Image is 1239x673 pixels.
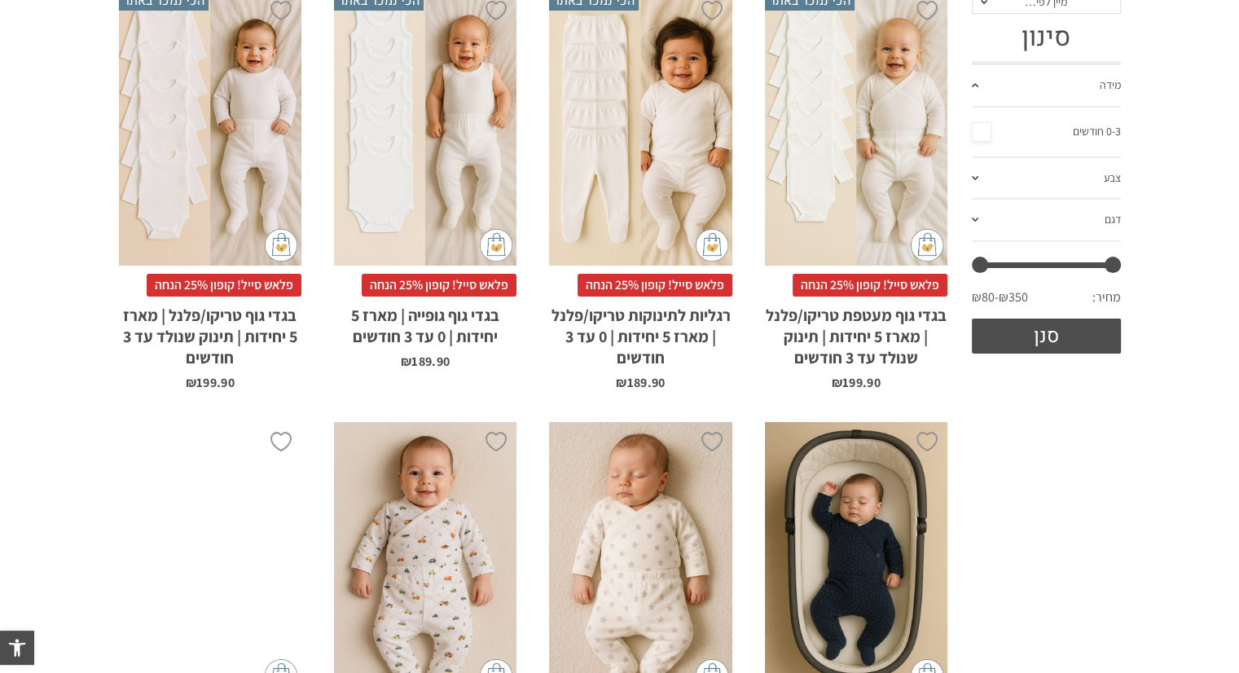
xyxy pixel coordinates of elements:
img: cat-mini-atc.png [480,229,512,262]
div: מחיר: — [972,284,1121,319]
span: ₪ [401,353,411,370]
a: מידה [972,65,1121,108]
img: cat-mini-atc.png [696,229,728,262]
span: ₪ [616,374,626,391]
span: ₪ [832,374,842,391]
h2: בגדי גוף מעטפת טריקו/פלנל | מארז 5 יחידות | תינוק שנולד עד 3 חודשים [765,297,947,368]
bdi: 189.90 [401,353,450,370]
h2: בגדי גוף גופייה | מארז 5 יחידות | 0 עד 3 חודשים [334,297,516,347]
span: פלאש סייל! קופון 25% הנחה [793,274,947,297]
bdi: 189.90 [616,374,665,391]
a: צבע [972,158,1121,200]
span: פלאש סייל! קופון 25% הנחה [578,274,732,297]
h2: בגדי גוף טריקו/פלנל | מארז 5 יחידות | תינוק שנולד עד 3 חודשים [119,297,301,368]
a: דגם [972,200,1121,242]
h3: סינון [972,22,1121,53]
a: 0-3 חודשים [972,120,1121,144]
button: סנן [972,319,1121,354]
img: cat-mini-atc.png [911,229,943,262]
span: פלאש סייל! קופון 25% הנחה [362,274,516,297]
span: פלאש סייל! קופון 25% הנחה [147,274,301,297]
span: ₪ [186,374,196,391]
span: ₪350 [999,288,1028,306]
h2: רגליות לתינוקות טריקו/פלנל | מארז 5 יחידות | 0 עד 3 חודשים [549,297,732,368]
bdi: 199.90 [186,374,235,391]
bdi: 199.90 [832,374,881,391]
img: cat-mini-atc.png [265,229,297,262]
span: ₪80 [972,288,999,306]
